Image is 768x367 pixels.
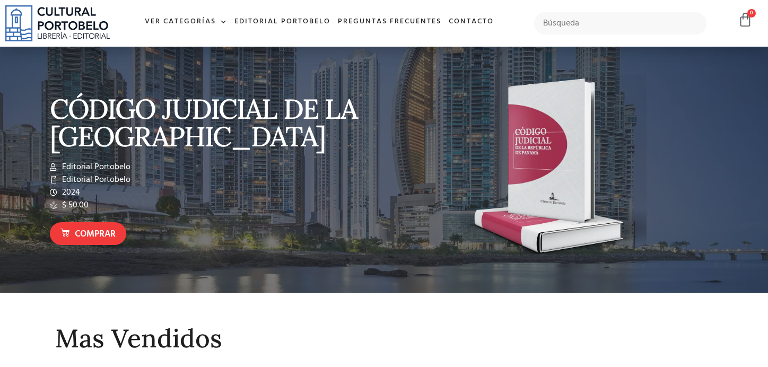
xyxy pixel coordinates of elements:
span: Editorial Portobelo [59,173,130,186]
a: 0 [738,12,753,28]
span: Comprar [75,228,116,241]
span: Editorial Portobelo [59,161,130,173]
h2: Mas Vendidos [55,325,713,353]
a: Ver Categorías [141,11,231,33]
p: CÓDIGO JUDICIAL DE LA [GEOGRAPHIC_DATA] [50,95,379,150]
a: Preguntas frecuentes [334,11,445,33]
a: Editorial Portobelo [231,11,334,33]
span: 0 [747,9,756,18]
span: 2024 [59,186,80,199]
span: $ 50.00 [59,199,89,212]
input: Búsqueda [534,12,706,34]
a: Contacto [445,11,498,33]
a: Comprar [50,222,126,245]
